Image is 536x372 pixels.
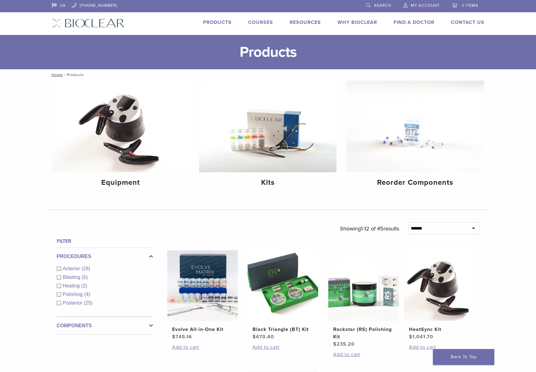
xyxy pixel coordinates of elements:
[253,334,274,340] bdi: 470.40
[394,19,434,25] a: Find A Doctor
[63,275,82,280] span: Blasting
[346,81,484,192] a: Reorder Components
[404,250,475,321] img: HeatSync Kit
[63,283,81,288] span: Heating
[333,341,355,347] bdi: 235.20
[84,300,93,306] span: (25)
[57,322,153,329] label: Components
[199,81,337,172] img: Kits
[172,344,233,351] a: Add to cart: “Evolve All-in-One Kit”
[409,334,433,340] bdi: 1,041.70
[351,177,479,188] h4: Reorder Components
[81,283,87,288] span: (2)
[57,253,153,260] label: Procedures
[63,300,84,306] span: Posterior
[361,225,384,232] span: 1-12 of 45
[167,250,238,340] a: Evolve All-in-One KitEvolve All-in-One Kit $745.16
[340,222,399,235] p: Showing results
[333,351,394,358] a: Add to cart: “Rockstar (RS) Polishing Kit”
[63,73,67,76] span: /
[248,250,318,321] img: Black Triangle (BT) Kit
[333,326,394,340] h2: Rockstar (RS) Polishing Kit
[63,292,84,297] span: Polishing
[253,326,313,333] h2: Black Triangle (BT) Kit
[411,3,440,8] span: My Account
[409,326,470,333] h2: HeatSync Kit
[451,19,484,25] a: Contact Us
[409,344,470,351] a: Add to cart: “HeatSync Kit”
[253,344,313,351] a: Add to cart: “Black Triangle (BT) Kit”
[172,326,233,333] h2: Evolve All-in-One Kit
[84,292,90,297] span: (4)
[333,341,337,347] span: $
[47,69,489,80] nav: Products
[433,349,494,365] a: Back To Top
[247,250,319,340] a: Black Triangle (BT) KitBlack Triangle (BT) Kit $470.40
[253,334,256,340] span: $
[462,3,478,8] span: 0 items
[204,177,332,188] h4: Kits
[52,81,190,192] a: Equipment
[63,266,82,271] span: Anterior
[290,19,321,25] a: Resources
[57,237,153,245] h4: Filter
[52,19,125,28] img: Bioclear
[82,266,90,271] span: (28)
[172,334,192,340] bdi: 745.16
[404,250,475,340] a: HeatSync KitHeatSync Kit $1,041.70
[57,177,185,188] h4: Equipment
[328,250,399,321] img: Rockstar (RS) Polishing Kit
[167,250,238,321] img: Evolve All-in-One Kit
[328,250,399,348] a: Rockstar (RS) Polishing KitRockstar (RS) Polishing Kit $235.20
[52,81,190,172] img: Equipment
[172,334,175,340] span: $
[346,81,484,172] img: Reorder Components
[409,334,412,340] span: $
[199,81,337,192] a: Kits
[82,275,88,280] span: (5)
[248,19,273,25] a: Courses
[374,3,391,8] span: Search
[50,73,63,77] a: Home
[337,19,377,25] a: Why Bioclear
[203,19,232,25] a: Products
